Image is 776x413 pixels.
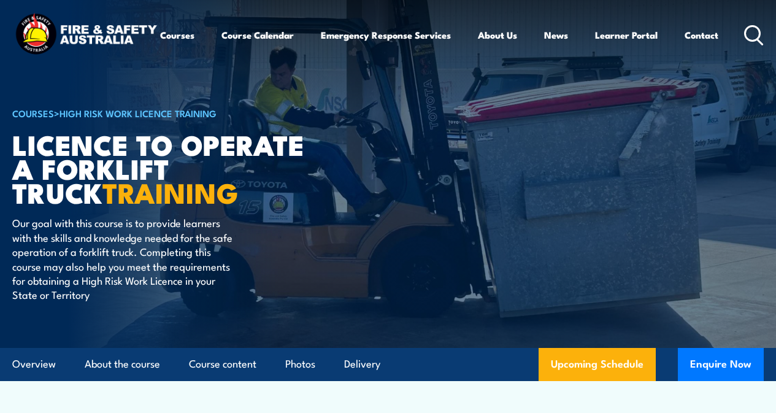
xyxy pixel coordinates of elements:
[12,215,236,301] p: Our goal with this course is to provide learners with the skills and knowledge needed for the saf...
[85,348,160,380] a: About the course
[102,171,239,213] strong: TRAINING
[12,106,315,120] h6: >
[221,20,294,50] a: Course Calendar
[321,20,451,50] a: Emergency Response Services
[544,20,568,50] a: News
[285,348,315,380] a: Photos
[595,20,658,50] a: Learner Portal
[344,348,380,380] a: Delivery
[12,132,315,204] h1: Licence to operate a forklift truck
[678,348,764,381] button: Enquire Now
[539,348,656,381] a: Upcoming Schedule
[12,106,54,120] a: COURSES
[160,20,194,50] a: Courses
[60,106,217,120] a: High Risk Work Licence Training
[685,20,718,50] a: Contact
[189,348,256,380] a: Course content
[478,20,517,50] a: About Us
[12,348,56,380] a: Overview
